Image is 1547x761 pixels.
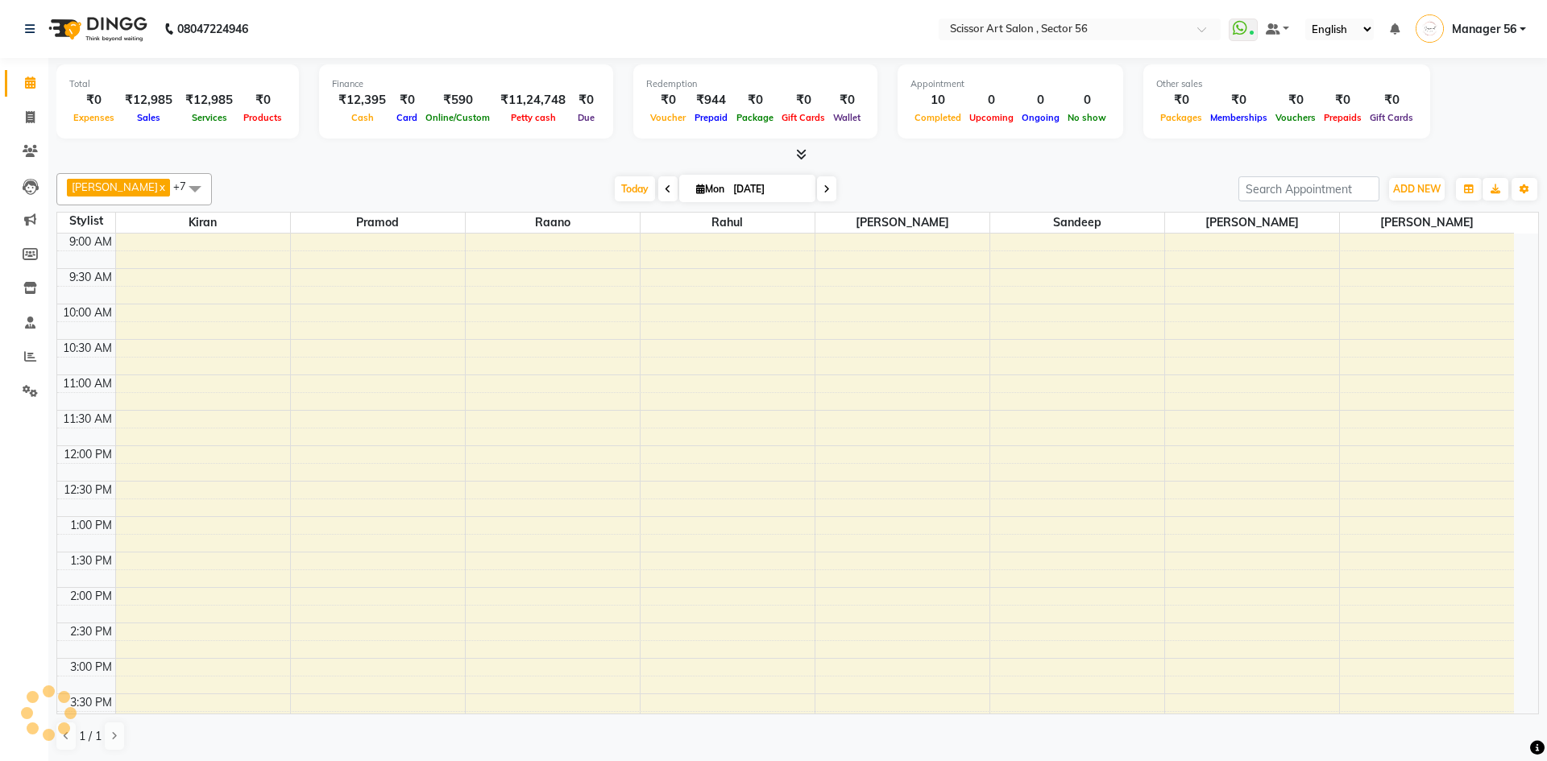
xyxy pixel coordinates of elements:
[646,77,865,91] div: Redemption
[1064,112,1110,123] span: No show
[392,91,421,110] div: ₹0
[1320,91,1366,110] div: ₹0
[829,91,865,110] div: ₹0
[67,623,115,640] div: 2:30 PM
[615,176,655,201] span: Today
[691,112,732,123] span: Prepaid
[67,517,115,534] div: 1:00 PM
[690,91,732,110] div: ₹944
[421,91,494,110] div: ₹590
[732,112,778,123] span: Package
[239,112,286,123] span: Products
[778,91,829,110] div: ₹0
[494,91,572,110] div: ₹11,24,748
[291,213,465,233] span: Pramod
[69,112,118,123] span: Expenses
[332,77,600,91] div: Finance
[1165,213,1339,233] span: [PERSON_NAME]
[829,112,865,123] span: Wallet
[158,180,165,193] a: x
[60,340,115,357] div: 10:30 AM
[910,112,965,123] span: Completed
[1064,91,1110,110] div: 0
[1206,112,1271,123] span: Memberships
[1393,183,1441,195] span: ADD NEW
[910,91,965,110] div: 10
[1156,77,1417,91] div: Other sales
[1271,112,1320,123] span: Vouchers
[239,91,286,110] div: ₹0
[1271,91,1320,110] div: ₹0
[421,112,494,123] span: Online/Custom
[79,728,102,745] span: 1 / 1
[173,180,198,192] span: +7
[1156,91,1206,110] div: ₹0
[646,112,690,123] span: Voucher
[572,91,600,110] div: ₹0
[574,112,599,123] span: Due
[69,91,118,110] div: ₹0
[392,112,421,123] span: Card
[67,659,115,676] div: 3:00 PM
[728,177,809,201] input: 2025-09-01
[1366,112,1417,123] span: Gift Cards
[1206,91,1271,110] div: ₹0
[965,112,1018,123] span: Upcoming
[692,183,728,195] span: Mon
[641,213,815,233] span: rahul
[1320,112,1366,123] span: Prepaids
[1452,21,1516,38] span: Manager 56
[778,112,829,123] span: Gift Cards
[116,213,290,233] span: Kiran
[69,77,286,91] div: Total
[67,588,115,605] div: 2:00 PM
[72,180,158,193] span: [PERSON_NAME]
[1340,213,1515,233] span: [PERSON_NAME]
[1156,112,1206,123] span: Packages
[347,112,378,123] span: Cash
[60,304,115,321] div: 10:00 AM
[118,91,179,110] div: ₹12,985
[1366,91,1417,110] div: ₹0
[1018,91,1064,110] div: 0
[133,112,164,123] span: Sales
[815,213,989,233] span: [PERSON_NAME]
[1416,14,1444,43] img: Manager 56
[179,91,239,110] div: ₹12,985
[507,112,560,123] span: Petty cash
[60,375,115,392] div: 11:00 AM
[1389,178,1445,201] button: ADD NEW
[188,112,231,123] span: Services
[57,213,115,230] div: Stylist
[60,446,115,463] div: 12:00 PM
[332,91,392,110] div: ₹12,395
[67,552,115,569] div: 1:30 PM
[646,91,690,110] div: ₹0
[66,234,115,250] div: 9:00 AM
[60,482,115,498] div: 12:30 PM
[177,6,248,52] b: 08047224946
[1018,112,1064,123] span: Ongoing
[732,91,778,110] div: ₹0
[910,77,1110,91] div: Appointment
[965,91,1018,110] div: 0
[1238,176,1379,201] input: Search Appointment
[466,213,640,233] span: Raano
[41,6,151,52] img: logo
[67,694,115,711] div: 3:30 PM
[990,213,1164,233] span: Sandeep
[66,269,115,286] div: 9:30 AM
[60,411,115,428] div: 11:30 AM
